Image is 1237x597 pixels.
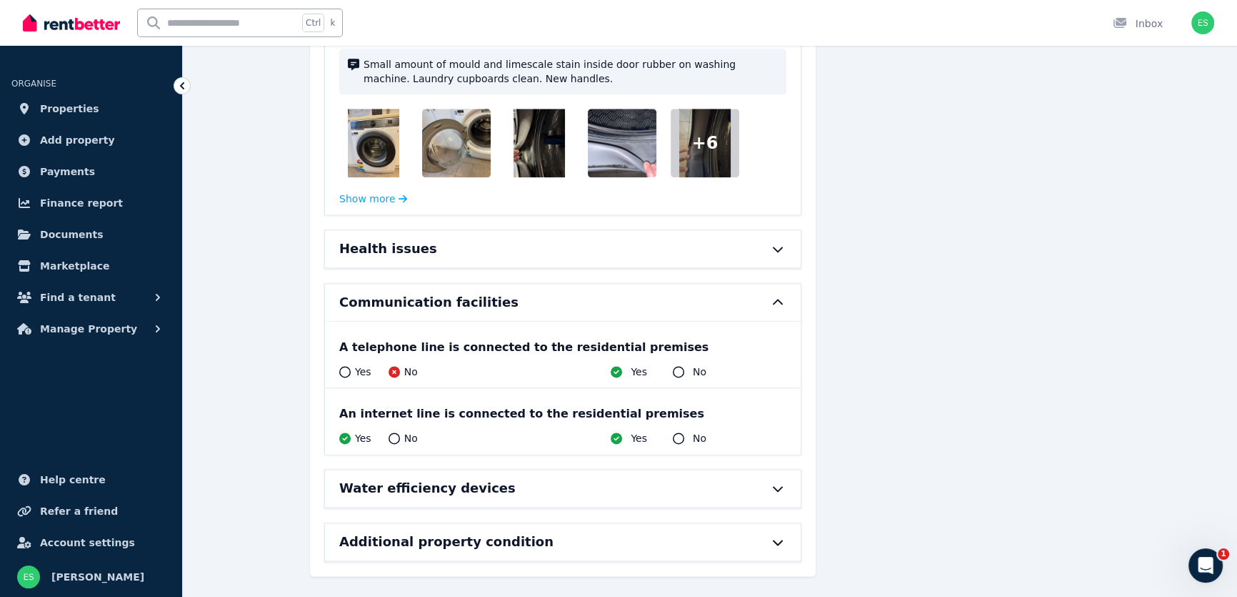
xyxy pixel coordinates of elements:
img: IMG_4532.JPEG [422,109,514,177]
h6: Additional property condition [339,532,554,552]
span: Help centre [40,471,106,488]
div: An internet line is connected to the residential premises [339,405,786,423]
span: Account settings [40,534,135,551]
span: k [330,17,335,29]
img: IMG_4533.JPEG [514,109,565,177]
img: Elaine Sheeley [17,566,40,588]
img: IMG_4531.JPEG [348,109,399,177]
span: Ctrl [302,14,324,32]
h6: Water efficiency devices [339,478,516,498]
span: Documents [40,226,104,243]
span: Find a tenant [40,289,116,306]
span: Small amount of mould and limescale stain inside door rubber on washing machine. Laundry cupboard... [364,57,778,86]
a: Refer a friend [11,497,171,526]
span: Yes [355,365,371,379]
button: Show more [339,192,407,206]
h6: Communication facilities [339,292,519,312]
span: ORGANISE [11,79,56,89]
span: Refer a friend [40,503,118,520]
a: Add property [11,126,171,154]
span: Yes [631,431,647,445]
a: Help centre [11,465,171,494]
span: No [404,365,418,379]
img: Elaine Sheeley [1191,11,1214,34]
span: Payments [40,163,95,180]
span: [PERSON_NAME] [51,568,144,586]
span: Yes [355,431,371,445]
span: No [404,431,418,445]
button: Manage Property [11,315,171,343]
span: No [693,431,706,445]
span: Marketplace [40,257,109,275]
a: Documents [11,220,171,249]
span: Manage Property [40,320,137,337]
div: A telephone line is connected to the residential premises [339,339,786,356]
a: Account settings [11,528,171,557]
span: + 6 [692,132,718,154]
span: Properties [40,100,99,117]
img: RentBetter [23,12,120,34]
a: Finance report [11,189,171,217]
button: Find a tenant [11,283,171,312]
span: No [693,365,706,379]
img: IMG_4535.JPEG [588,109,679,177]
span: 1 [1218,548,1229,560]
a: Payments [11,157,171,186]
h6: Health issues [339,239,437,259]
span: Yes [631,365,647,379]
a: Marketplace [11,252,171,280]
div: Inbox [1113,16,1163,31]
span: Finance report [40,194,123,212]
a: Properties [11,94,171,123]
span: Add property [40,132,115,149]
iframe: Intercom live chat [1188,548,1223,583]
